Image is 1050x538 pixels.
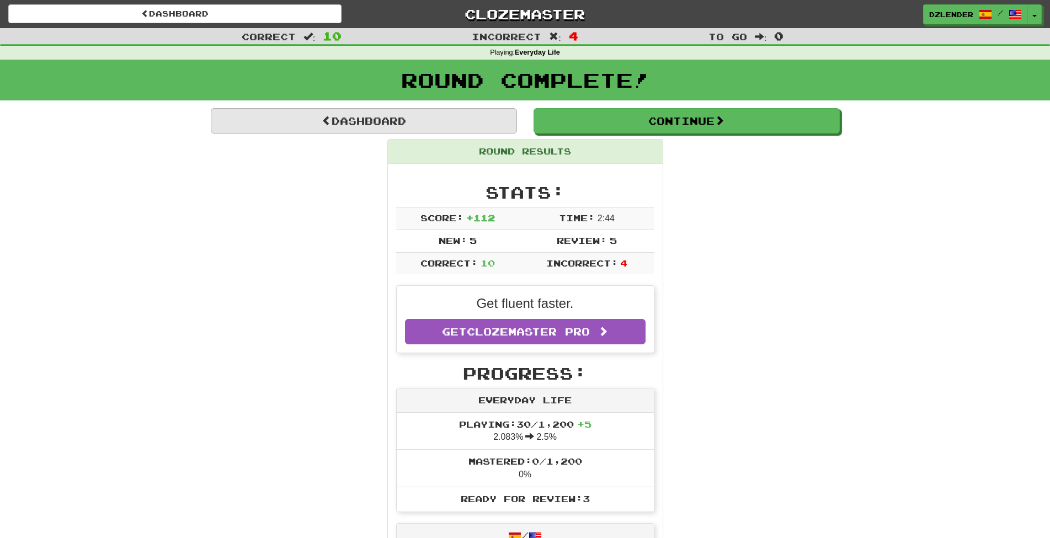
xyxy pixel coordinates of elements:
a: dzlender / [923,4,1028,24]
span: Time: [559,212,595,223]
span: 0 [774,29,783,42]
p: Get fluent faster. [405,294,646,313]
span: 5 [470,235,477,246]
span: Mastered: 0 / 1,200 [468,456,582,466]
span: / [998,9,1003,17]
h1: Round Complete! [4,69,1046,91]
span: Ready for Review: 3 [461,493,590,504]
h2: Stats: [396,183,654,201]
div: Round Results [388,140,663,164]
a: Clozemaster [358,4,691,24]
span: 4 [620,258,627,268]
span: Incorrect: [546,258,618,268]
span: Correct [242,31,296,42]
span: 10 [323,29,342,42]
span: To go [708,31,747,42]
span: New: [439,235,467,246]
a: Dashboard [8,4,342,23]
li: 0% [397,449,654,487]
div: Everyday Life [397,388,654,413]
span: Playing: 30 / 1,200 [459,419,591,429]
strong: Everyday Life [515,49,560,56]
h2: Progress: [396,364,654,382]
a: GetClozemaster Pro [405,319,646,344]
span: 5 [610,235,617,246]
span: Correct: [420,258,478,268]
span: : [303,32,316,41]
span: Review: [557,235,607,246]
span: 4 [569,29,578,42]
span: 10 [481,258,495,268]
button: Continue [534,108,840,134]
li: 2.083% 2.5% [397,413,654,450]
span: 2 : 44 [598,214,615,223]
span: Clozemaster Pro [467,326,590,338]
span: + 112 [466,212,495,223]
span: + 5 [577,419,591,429]
span: Score: [420,212,463,223]
a: Dashboard [211,108,517,134]
span: Incorrect [472,31,541,42]
span: : [549,32,561,41]
span: : [755,32,767,41]
span: dzlender [929,9,973,19]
